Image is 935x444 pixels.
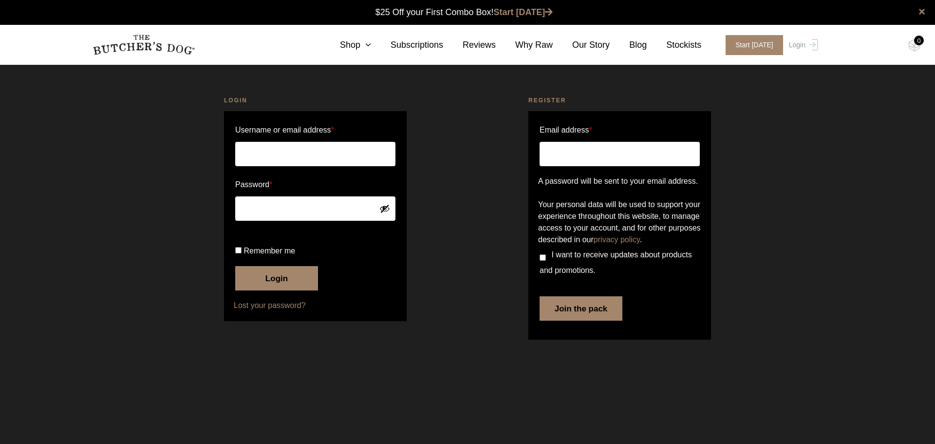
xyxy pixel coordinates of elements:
a: Our Story [553,39,610,52]
h2: Login [224,96,407,105]
a: Reviews [443,39,496,52]
a: close [918,6,925,18]
input: I want to receive updates about products and promotions. [540,254,546,261]
a: Subscriptions [371,39,443,52]
span: I want to receive updates about products and promotions. [540,251,692,274]
button: Join the pack [540,296,622,321]
a: privacy policy [594,235,640,244]
h2: Register [528,96,711,105]
div: 0 [914,36,924,45]
a: Start [DATE] [716,35,786,55]
span: Start [DATE] [726,35,783,55]
a: Shop [320,39,371,52]
label: Email address [540,122,592,138]
button: Show password [379,203,390,214]
a: Login [786,35,818,55]
button: Login [235,266,318,290]
input: Remember me [235,247,242,253]
a: Start [DATE] [494,7,553,17]
label: Username or email address [235,122,395,138]
p: A password will be sent to your email address. [538,175,701,187]
img: TBD_Cart-Empty.png [908,39,920,52]
p: Your personal data will be used to support your experience throughout this website, to manage acc... [538,199,701,246]
label: Password [235,177,395,193]
span: Remember me [243,247,295,255]
a: Stockists [647,39,701,52]
a: Why Raw [496,39,553,52]
a: Blog [610,39,647,52]
a: Lost your password? [234,300,397,311]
